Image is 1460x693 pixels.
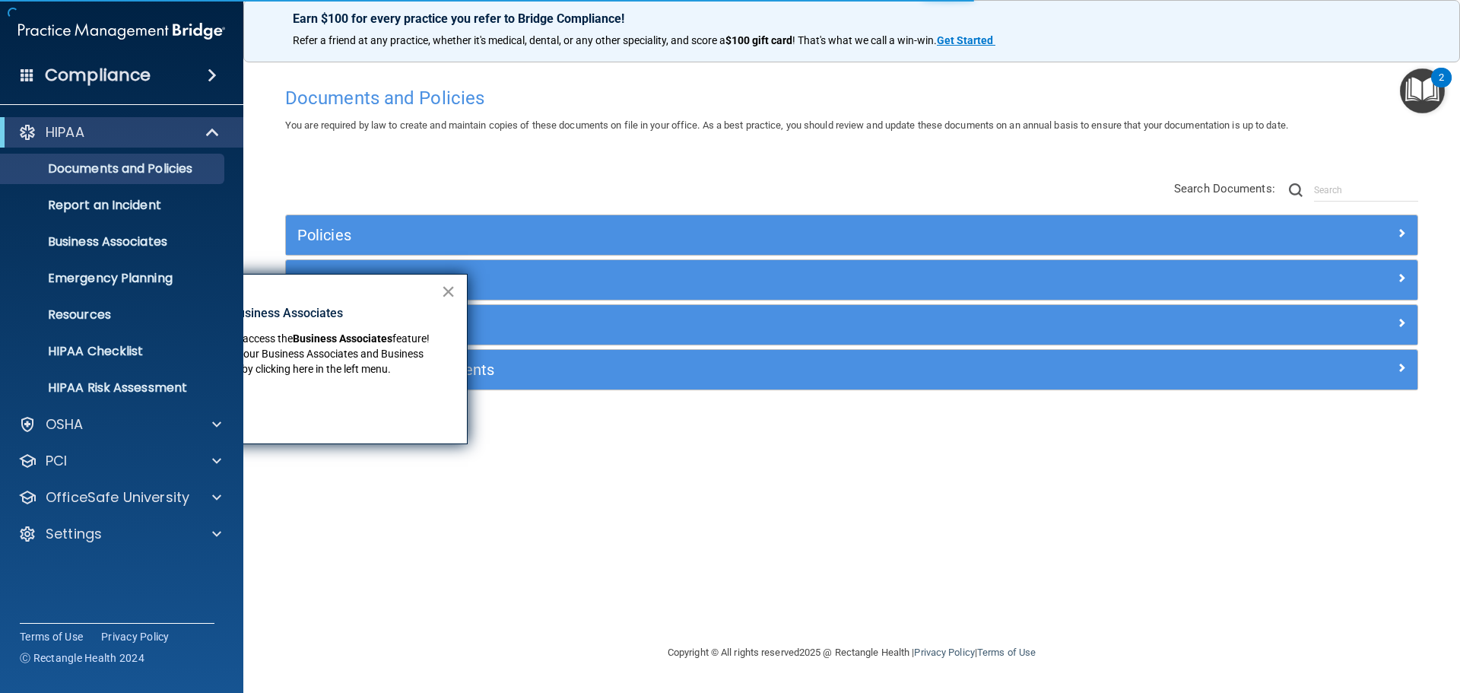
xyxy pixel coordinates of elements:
h4: Compliance [45,65,151,86]
span: You are required by law to create and maintain copies of these documents on file in your office. ... [285,119,1288,131]
a: Terms of Use [20,629,83,644]
p: Documents and Policies [10,161,217,176]
p: Settings [46,525,102,543]
span: Ⓒ Rectangle Health 2024 [20,650,144,666]
p: HIPAA [46,123,84,141]
p: HIPAA Checklist [10,344,217,359]
h5: Employee Acknowledgments [297,361,1123,378]
p: New Location for Business Associates [134,305,440,322]
p: Earn $100 for every practice you refer to Bridge Compliance! [293,11,1411,26]
img: ic-search.3b580494.png [1289,183,1303,197]
p: HIPAA Risk Assessment [10,380,217,396]
p: Emergency Planning [10,271,217,286]
p: Business Associates [10,234,217,250]
a: Privacy Policy [914,647,974,658]
p: Report an Incident [10,198,217,213]
h5: Privacy Documents [297,272,1123,288]
strong: Get Started [937,34,993,46]
a: Terms of Use [977,647,1036,658]
span: ! That's what we call a win-win. [792,34,937,46]
button: Close [441,279,455,304]
h5: Policies [297,227,1123,243]
p: OSHA [46,415,84,434]
p: Resources [10,307,217,323]
div: Copyright © All rights reserved 2025 @ Rectangle Health | | [574,628,1129,677]
h5: Practice Forms and Logs [297,316,1123,333]
span: Search Documents: [1174,182,1275,196]
div: 2 [1439,78,1444,97]
span: Refer a friend at any practice, whether it's medical, dental, or any other speciality, and score a [293,34,725,46]
img: PMB logo [18,16,225,46]
a: Privacy Policy [101,629,170,644]
input: Search [1314,179,1418,202]
span: feature! You can now manage your Business Associates and Business Associate Agreements by clickin... [134,332,432,374]
strong: Business Associates [293,332,392,345]
strong: $100 gift card [725,34,792,46]
h4: Documents and Policies [285,88,1418,108]
button: Open Resource Center, 2 new notifications [1400,68,1445,113]
p: PCI [46,452,67,470]
p: OfficeSafe University [46,488,189,507]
